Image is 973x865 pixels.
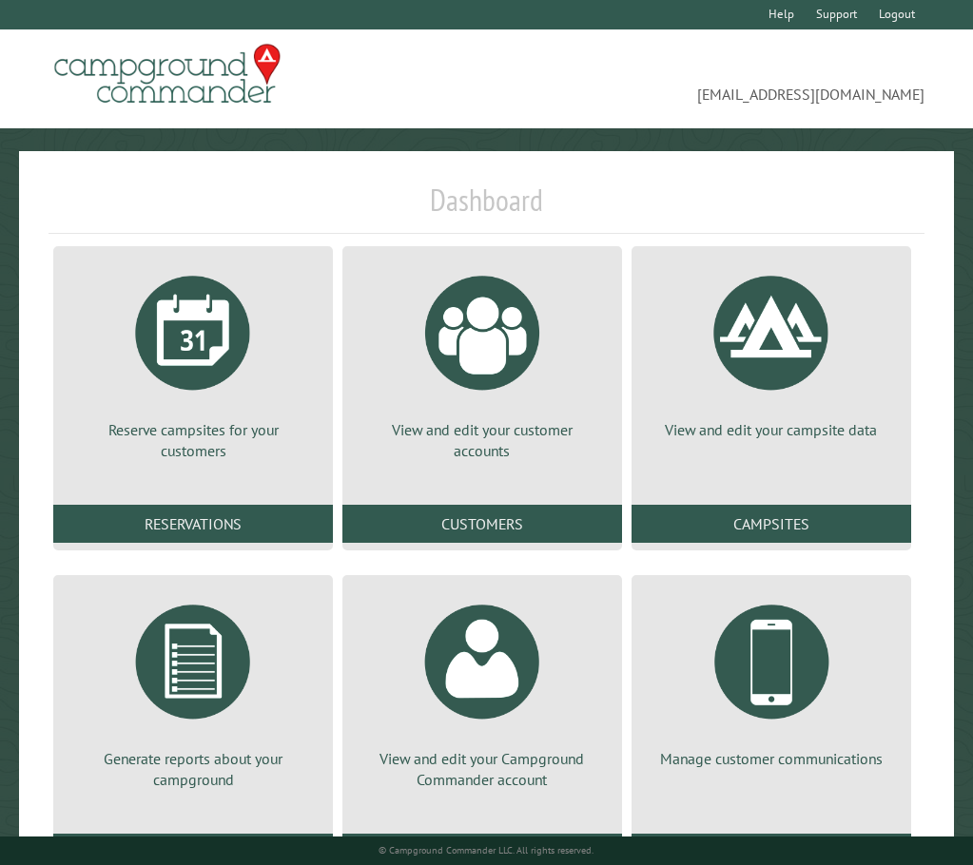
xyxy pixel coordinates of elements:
[76,590,310,791] a: Generate reports about your campground
[53,505,333,543] a: Reservations
[654,261,888,440] a: View and edit your campsite data
[365,419,599,462] p: View and edit your customer accounts
[49,182,924,234] h1: Dashboard
[365,261,599,462] a: View and edit your customer accounts
[76,748,310,791] p: Generate reports about your campground
[342,505,622,543] a: Customers
[76,419,310,462] p: Reserve campsites for your customers
[365,748,599,791] p: View and edit your Campground Commander account
[654,748,888,769] p: Manage customer communications
[487,52,924,106] span: [EMAIL_ADDRESS][DOMAIN_NAME]
[49,37,286,111] img: Campground Commander
[654,590,888,769] a: Manage customer communications
[654,419,888,440] p: View and edit your campsite data
[632,505,911,543] a: Campsites
[76,261,310,462] a: Reserve campsites for your customers
[379,844,594,856] small: © Campground Commander LLC. All rights reserved.
[365,590,599,791] a: View and edit your Campground Commander account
